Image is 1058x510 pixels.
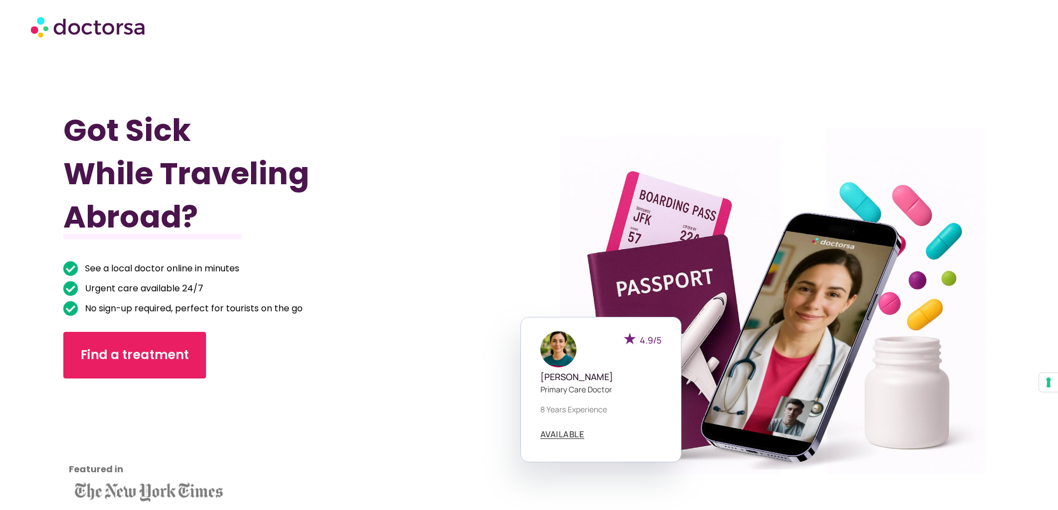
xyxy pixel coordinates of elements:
[63,109,459,239] h1: Got Sick While Traveling Abroad?
[82,281,203,296] span: Urgent care available 24/7
[540,430,585,439] a: AVAILABLE
[1039,373,1058,392] button: Your consent preferences for tracking technologies
[82,301,303,316] span: No sign-up required, perfect for tourists on the go
[540,403,661,415] p: 8 years experience
[540,383,661,395] p: Primary care doctor
[640,334,661,346] span: 4.9/5
[69,395,169,478] iframe: Customer reviews powered by Trustpilot
[63,332,206,378] a: Find a treatment
[69,463,123,476] strong: Featured in
[81,346,189,364] span: Find a treatment
[82,261,239,276] span: See a local doctor online in minutes
[540,372,661,382] h5: [PERSON_NAME]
